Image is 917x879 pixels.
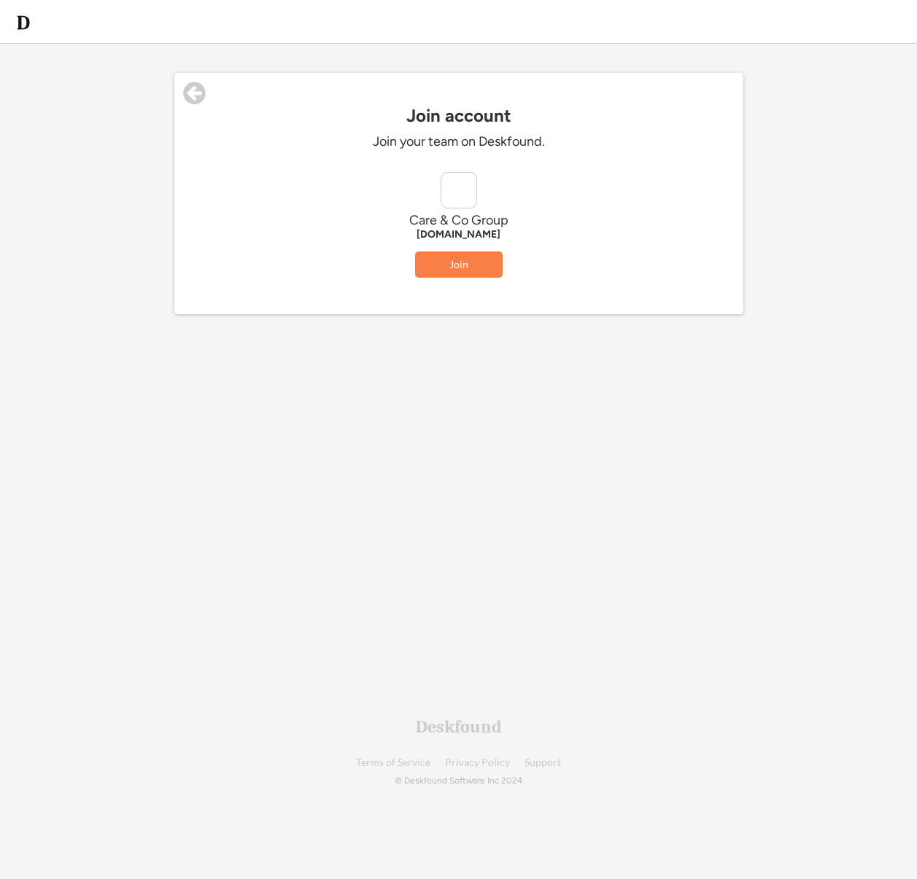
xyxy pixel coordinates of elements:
div: Deskfound [416,718,502,735]
a: Support [525,757,561,768]
img: d-whitebg.png [15,14,32,31]
div: Care & Co Group [240,212,678,229]
img: yH5BAEAAAAALAAAAAABAAEAAAIBRAA7 [441,173,476,208]
div: [DOMAIN_NAME] [240,229,678,241]
button: Join [415,251,503,278]
a: Privacy Policy [445,757,510,768]
div: Join your team on Deskfound. [240,133,678,150]
a: Terms of Service [356,757,430,768]
img: yH5BAEAAAAALAAAAAABAAEAAAIBRAA7 [876,9,902,36]
div: Join account [174,106,743,126]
